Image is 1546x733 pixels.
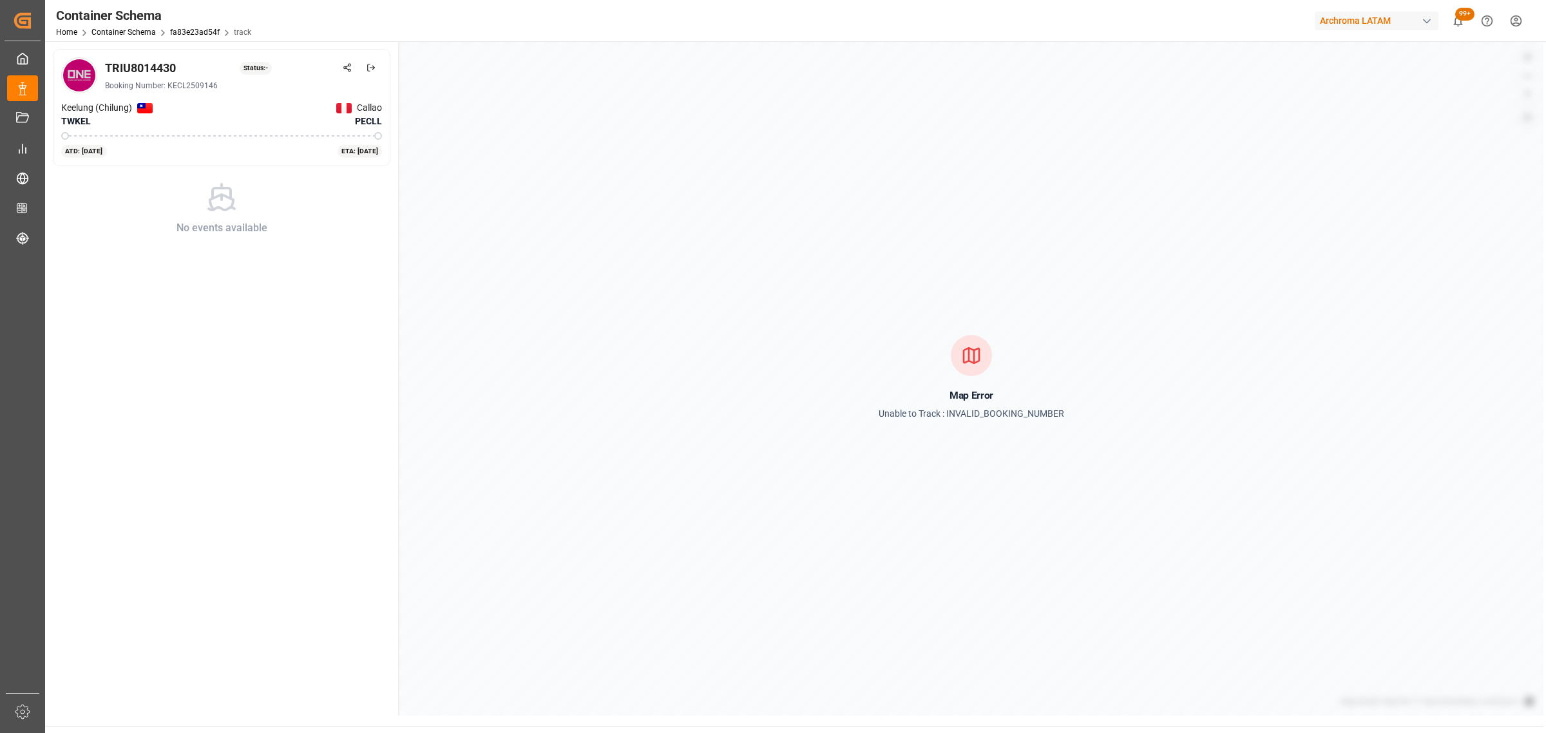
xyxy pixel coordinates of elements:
div: ETA: [DATE] [338,145,383,158]
p: Unable to Track : INVALID_BOOKING_NUMBER [879,406,1064,422]
span: Callao [357,101,382,115]
span: TWKEL [61,116,91,126]
a: Container Schema [91,28,156,37]
a: fa83e23ad54f [170,28,220,37]
div: Status: - [240,62,272,75]
img: Netherlands [336,103,352,113]
button: show 100 new notifications [1444,6,1473,35]
span: PECLL [355,115,382,128]
div: TRIU8014430 [105,59,176,77]
button: Help Center [1473,6,1502,35]
div: Archroma LATAM [1315,12,1438,30]
a: Home [56,28,77,37]
img: Carrier Logo [63,59,95,91]
div: Container Schema [56,6,251,25]
span: Keelung (Chilung) [61,101,132,115]
span: 99+ [1455,8,1474,21]
div: Booking Number: KECL2509146 [105,80,382,91]
div: ATD: [DATE] [61,145,107,158]
img: Netherlands [137,103,153,113]
div: No events available [177,220,267,236]
button: Archroma LATAM [1315,8,1444,33]
h2: Map Error [950,385,993,406]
